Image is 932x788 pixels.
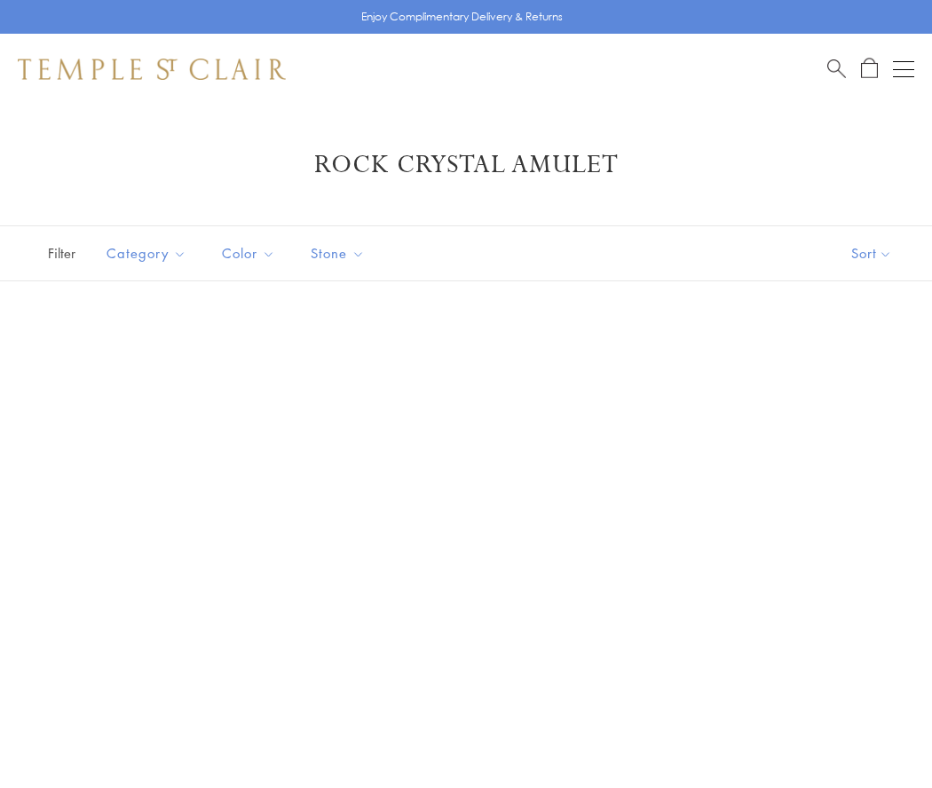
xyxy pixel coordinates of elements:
[18,59,286,80] img: Temple St. Clair
[98,242,200,264] span: Category
[893,59,914,80] button: Open navigation
[827,58,846,80] a: Search
[213,242,288,264] span: Color
[811,226,932,280] button: Show sort by
[302,242,378,264] span: Stone
[297,233,378,273] button: Stone
[44,149,888,181] h1: Rock Crystal Amulet
[361,8,563,26] p: Enjoy Complimentary Delivery & Returns
[861,58,878,80] a: Open Shopping Bag
[209,233,288,273] button: Color
[93,233,200,273] button: Category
